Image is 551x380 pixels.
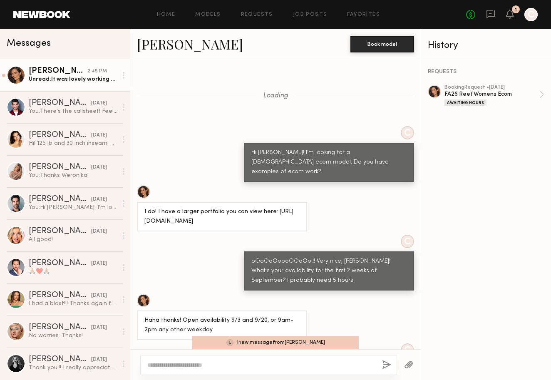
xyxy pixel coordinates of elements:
div: [PERSON_NAME] [29,291,91,300]
div: [PERSON_NAME] [29,259,91,268]
div: [DATE] [91,324,107,332]
div: [PERSON_NAME] [29,163,91,171]
div: Hi! 125 lb and 30 inch inseam! Thanks hope you’re well too🙂 [29,139,117,147]
a: Job Posts [293,12,328,17]
div: booking Request • [DATE] [444,85,539,90]
div: oOoOoOoooOOoOo!!! Very nice, [PERSON_NAME]! What's your availability for the first 2 weeks of Sep... [251,257,407,286]
div: All good! [29,236,117,243]
div: 1 new message from [PERSON_NAME] [192,336,359,349]
div: Haha thanks! Open availability 9/3 and 9/20, or 9am-2pm any other weekday [144,316,300,335]
div: You: Hi [PERSON_NAME]! I'm looking for an ecom [DEMOGRAPHIC_DATA] model. Do you have any examples... [29,204,117,211]
div: [PERSON_NAME] [29,131,91,139]
a: Requests [241,12,273,17]
div: You: There's the callsheet! Feel free to [PERSON_NAME] if you have any questions! Otherwise, I'll... [29,107,117,115]
div: [DATE] [91,164,107,171]
div: [DATE] [91,292,107,300]
div: Thank you!!! I really appreciate it and sounds good 💜 talk with you then, have a great spring xoxo [29,364,117,372]
div: Unread: It was lovely working with you all, thanks for a fun shoot! [29,75,117,83]
a: Models [195,12,221,17]
div: [PERSON_NAME] [29,99,91,107]
button: Book model [350,36,414,52]
div: [DATE] [91,99,107,107]
div: REQUESTS [428,69,544,75]
div: [DATE] [91,196,107,204]
a: Favorites [347,12,380,17]
span: Loading [263,92,288,99]
div: [PERSON_NAME] [29,227,91,236]
div: 1 [515,7,517,12]
a: [PERSON_NAME] [137,35,243,53]
div: [DATE] [91,356,107,364]
div: I do! I have a larger portfolio you can view here: [URL][DOMAIN_NAME] [144,207,300,226]
a: bookingRequest •[DATE]FA26 Reef Womens EcomAwaiting Hours [444,85,544,106]
div: [DATE] [91,228,107,236]
div: [DATE] [91,260,107,268]
a: C [524,8,538,21]
div: [PERSON_NAME] [29,323,91,332]
div: [PERSON_NAME] [29,195,91,204]
a: Home [157,12,176,17]
a: Book model [350,40,414,47]
span: Messages [7,39,51,48]
div: [PERSON_NAME] [29,355,91,364]
div: 2:45 PM [87,67,107,75]
div: [DATE] [91,132,107,139]
div: [PERSON_NAME] [29,67,87,75]
div: FA26 Reef Womens Ecom [444,90,539,98]
div: Awaiting Hours [444,99,486,106]
div: No worries. Thanks! [29,332,117,340]
div: Hi [PERSON_NAME]! I'm looking for a [DEMOGRAPHIC_DATA] ecom model. Do you have examples of ecom w... [251,148,407,177]
div: History [428,41,544,50]
div: I had a blast!!! Thanks again for everything 🥰 [29,300,117,308]
div: 🙏🏼❤️🙏🏼 [29,268,117,276]
div: You: Thanks Weronika! [29,171,117,179]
